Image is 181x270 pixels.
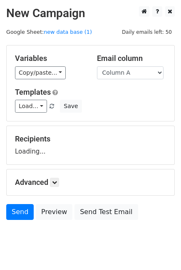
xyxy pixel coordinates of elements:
[15,88,51,96] a: Templates
[15,100,47,113] a: Load...
[15,54,84,63] h5: Variables
[15,66,66,79] a: Copy/paste...
[119,28,175,37] span: Daily emails left: 50
[6,29,92,35] small: Google Sheet:
[15,134,166,144] h5: Recipients
[44,29,92,35] a: new data base (1)
[6,6,175,20] h2: New Campaign
[97,54,166,63] h5: Email column
[36,204,72,220] a: Preview
[74,204,138,220] a: Send Test Email
[6,204,34,220] a: Send
[15,178,166,187] h5: Advanced
[15,134,166,156] div: Loading...
[119,29,175,35] a: Daily emails left: 50
[60,100,82,113] button: Save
